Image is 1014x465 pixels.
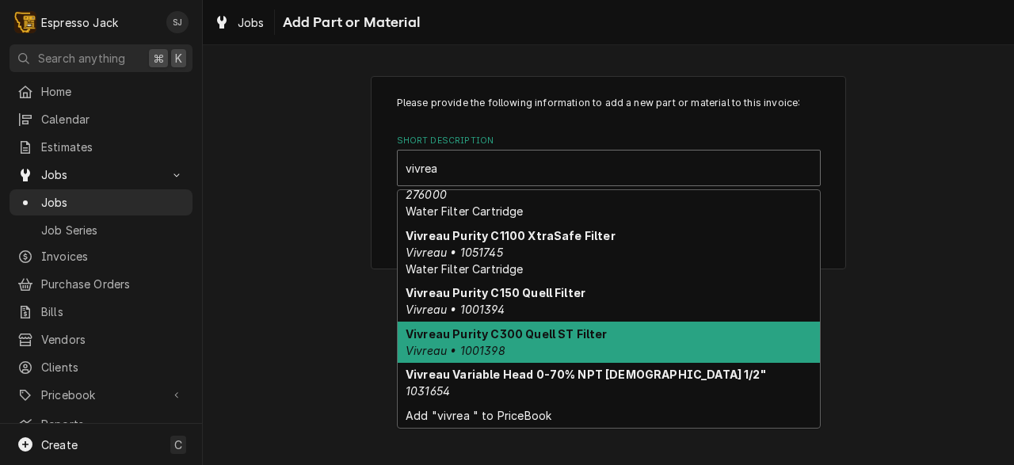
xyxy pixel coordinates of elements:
strong: Vivreau Purity C1100 XtraSafe Filter [406,229,616,242]
button: Search anything⌘K [10,44,193,72]
span: Create [41,438,78,452]
span: Search anything [38,50,125,67]
a: Go to Jobs [10,162,193,188]
strong: Vivreau Variable Head 0-70% NPT [DEMOGRAPHIC_DATA] 1/2" [406,368,766,381]
a: Clients [10,354,193,380]
em: 276000 [406,188,447,201]
span: C [174,436,182,453]
span: Job Series [41,222,185,238]
span: Reports [41,416,185,433]
em: Vivreau • 1051745 [406,246,503,259]
div: Line Item Create/Update Form [397,96,821,186]
span: Estimates [41,139,185,155]
span: Pricebook [41,387,161,403]
a: Reports [10,411,193,437]
a: Jobs [10,189,193,215]
span: Purchase Orders [41,276,185,292]
a: Purchase Orders [10,271,193,297]
span: Water Filter Cartridge [406,262,524,276]
a: Bills [10,299,193,325]
a: Invoices [10,243,193,269]
div: Samantha Janssen's Avatar [166,11,189,33]
a: Vendors [10,326,193,353]
strong: Vivreau Purity C150 Quell Filter [406,286,585,299]
span: Jobs [41,166,161,183]
span: ⌘ [153,50,164,67]
span: Home [41,83,185,100]
a: Go to Pricebook [10,382,193,408]
a: Jobs [208,10,271,36]
div: Espresso Jack [41,14,118,31]
div: E [14,11,36,33]
span: Calendar [41,111,185,128]
span: Clients [41,359,185,375]
p: Please provide the following information to add a new part or material to this invoice: [397,96,821,110]
strong: Vivreau Purity C300 Quell ST Filter [406,327,608,341]
span: Vendors [41,331,185,348]
em: 1031654 [406,384,450,398]
div: Add "vivrea " to PriceBook [398,403,820,428]
span: K [175,50,182,67]
em: Vivreau • 1001398 [406,344,505,357]
span: Add Part or Material [278,12,420,33]
span: Water Filter Cartridge [406,204,524,218]
span: Invoices [41,248,185,265]
a: Estimates [10,134,193,160]
a: Calendar [10,106,193,132]
span: Bills [41,303,185,320]
div: SJ [166,11,189,33]
div: Short Description [397,135,821,186]
div: Espresso Jack's Avatar [14,11,36,33]
a: Home [10,78,193,105]
em: Vivreau • 1001394 [406,303,505,316]
label: Short Description [397,135,821,147]
a: Job Series [10,217,193,243]
span: Jobs [41,194,185,211]
div: Line Item Create/Update [371,76,846,269]
span: Jobs [238,14,265,31]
